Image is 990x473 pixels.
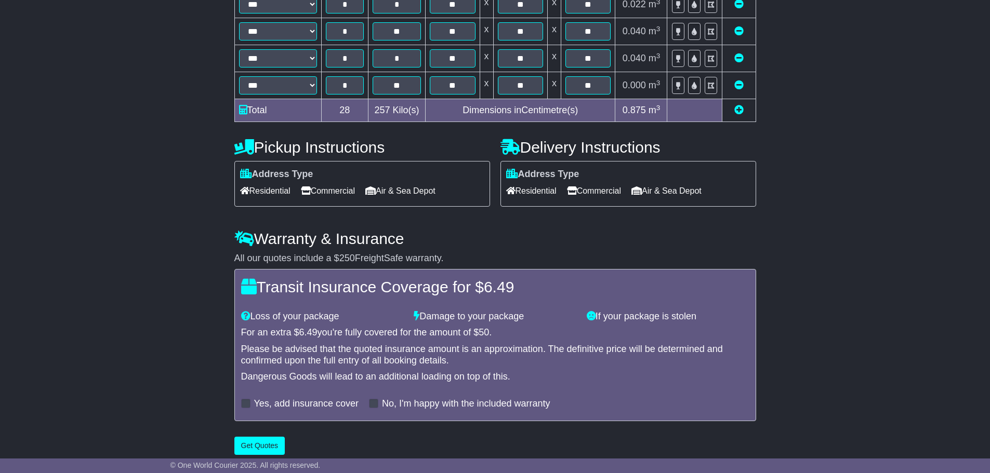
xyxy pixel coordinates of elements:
[408,311,582,322] div: Damage to your package
[241,327,749,339] div: For an extra $ you're fully covered for the amount of $ .
[547,45,561,72] td: x
[234,253,756,264] div: All our quotes include a $ FreightSafe warranty.
[649,80,661,90] span: m
[631,183,702,199] span: Air & Sea Depot
[321,99,368,122] td: 28
[649,105,661,115] span: m
[479,327,489,337] span: 50
[241,278,749,295] h4: Transit Insurance Coverage for $
[236,311,409,322] div: Loss of your package
[234,99,321,122] td: Total
[234,437,285,455] button: Get Quotes
[649,26,661,36] span: m
[623,105,646,115] span: 0.875
[656,79,661,87] sup: 3
[656,104,661,112] sup: 3
[734,26,744,36] a: Remove this item
[299,327,318,337] span: 6.49
[623,53,646,63] span: 0.040
[382,398,550,410] label: No, I'm happy with the included warranty
[656,25,661,33] sup: 3
[426,99,615,122] td: Dimensions in Centimetre(s)
[649,53,661,63] span: m
[234,139,490,156] h4: Pickup Instructions
[480,45,493,72] td: x
[623,26,646,36] span: 0.040
[547,18,561,45] td: x
[582,311,755,322] div: If your package is stolen
[234,230,756,247] h4: Warranty & Insurance
[240,169,313,180] label: Address Type
[170,461,321,469] span: © One World Courier 2025. All rights reserved.
[254,398,359,410] label: Yes, add insurance cover
[480,18,493,45] td: x
[506,169,579,180] label: Address Type
[734,53,744,63] a: Remove this item
[500,139,756,156] h4: Delivery Instructions
[567,183,621,199] span: Commercial
[241,371,749,383] div: Dangerous Goods will lead to an additional loading on top of this.
[734,105,744,115] a: Add new item
[339,253,355,263] span: 250
[240,183,291,199] span: Residential
[241,344,749,366] div: Please be advised that the quoted insurance amount is an approximation. The definitive price will...
[623,80,646,90] span: 0.000
[547,72,561,99] td: x
[365,183,435,199] span: Air & Sea Depot
[375,105,390,115] span: 257
[480,72,493,99] td: x
[506,183,557,199] span: Residential
[734,80,744,90] a: Remove this item
[368,99,426,122] td: Kilo(s)
[301,183,355,199] span: Commercial
[656,52,661,60] sup: 3
[484,278,514,295] span: 6.49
